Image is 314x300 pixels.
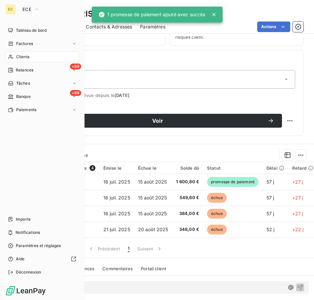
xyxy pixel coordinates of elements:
[70,90,81,96] span: +99
[16,67,33,73] span: Relances
[16,54,29,60] span: Clients
[292,195,303,200] span: +27 j
[140,23,165,30] span: Paramètres
[22,7,31,12] span: ECE
[266,227,275,232] span: 52 j
[84,242,124,256] button: Précédent
[207,225,227,235] span: échue
[138,179,167,185] span: 15 août 2025
[16,80,30,86] span: Tâches
[40,114,282,128] button: Voir
[103,227,130,232] span: 21 juil. 2025
[40,93,295,98] span: Prochaine relance prévue depuis le
[138,195,167,200] span: 15 août 2025
[89,165,95,171] span: 4
[98,9,205,21] div: 1 promesse de paiement ajouté avec succès
[133,242,167,256] button: Suivant
[266,211,274,216] span: 57 j
[128,245,129,252] span: 1
[16,94,31,100] span: Banque
[16,107,36,113] span: Paiements
[138,165,168,171] div: Échue le
[176,226,199,233] span: 348,00 €
[115,93,129,98] span: [DATE]
[70,64,81,69] span: +99
[48,118,267,123] span: Voir
[76,266,94,271] span: Relances
[102,266,133,271] span: Commentaires
[103,165,130,171] div: Émise le
[86,23,132,30] span: Contacts & Adresses
[176,179,199,185] span: 1 600,80 €
[16,243,61,249] span: Paramètres et réglages
[292,211,303,216] span: +27 j
[5,285,46,296] img: Logo LeanPay
[207,193,227,203] span: échue
[292,179,303,185] span: +27 j
[103,211,130,216] span: 16 juil. 2025
[103,195,130,200] span: 16 juil. 2025
[16,230,40,236] span: Notifications
[124,242,133,256] button: 1
[207,165,259,171] div: Statut
[292,165,313,171] div: Retard
[138,211,167,216] span: 15 août 2025
[16,256,25,262] span: Aide
[40,58,295,66] h6: Relance
[16,216,30,222] span: Imports
[141,266,166,271] span: Portail client
[103,179,130,185] span: 16 juil. 2025
[16,269,41,275] span: Déconnexion
[292,278,307,293] iframe: Intercom live chat
[176,165,199,171] div: Solde dû
[257,21,290,32] button: Actions
[16,41,33,47] span: Factures
[5,4,16,15] div: EC
[5,254,79,264] a: Aide
[16,27,47,33] span: Tableau de bord
[207,209,227,219] span: échue
[138,227,168,232] span: 20 août 2025
[207,177,259,187] span: promesse de paiement
[176,210,199,217] span: 384,00 €
[292,227,304,232] span: +22 j
[266,195,274,200] span: 57 j
[266,179,274,185] span: 57 j
[266,165,284,171] div: Délai
[176,194,199,201] span: 549,60 €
